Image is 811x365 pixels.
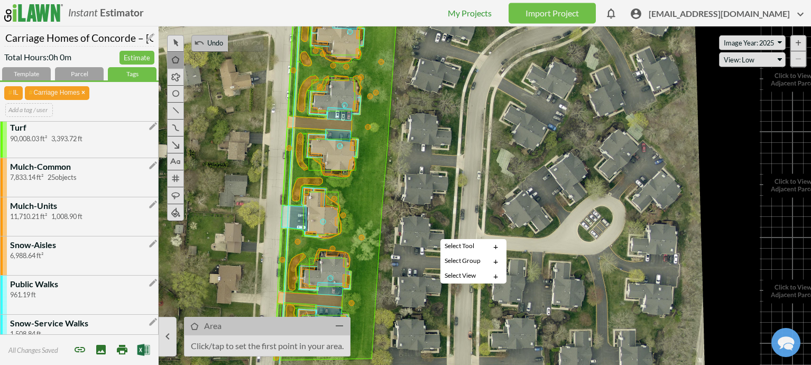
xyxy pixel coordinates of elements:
div: dijit_Menu_0 [440,239,506,284]
button:  Undo [191,35,228,52]
i:  [148,160,158,170]
img: Export to Excel [137,343,150,357]
span: Total Hours: 0h 0m [4,51,71,67]
i: Edit Name [145,31,156,44]
input: Search our FAQ [21,132,202,151]
tr: Select Tool [440,239,506,254]
i:  [194,38,205,48]
td: Select View [440,269,485,284]
span: 961.19 ft [10,290,40,299]
div: Zoom Out [790,51,806,67]
span: − [795,53,801,65]
p: Turf [10,121,26,133]
span: 1,508.84 ft [10,330,45,338]
i: Print Map [116,343,128,356]
tr: Select Group [440,254,506,269]
i: Save Image [95,343,107,356]
div: Zoom In [790,35,806,51]
img: Josh [88,25,115,53]
div: We'll respond as soon as we can. [15,59,209,68]
div: Parcel [55,67,104,80]
div: Tags [108,67,156,80]
span: 6,988.64 ft² [10,251,48,260]
i:  [148,278,158,288]
i:  [148,121,158,131]
span: 1,008.90 ft [51,212,87,221]
span: 11,710.21 ft² [10,212,51,221]
i:  [148,239,158,249]
i:  [630,8,642,21]
span: + [493,256,498,266]
span: 25 objects [48,173,81,181]
span: Undo [206,39,225,47]
span: Share project [73,343,86,356]
span: 7,833.14 ft² [10,173,48,181]
span: All Changes Saved [8,346,58,354]
span: + [493,271,498,281]
i:  [148,317,158,327]
span: 90,008.03 ft² [10,134,51,143]
img: logo_ilawn-fc6f26f1d8ad70084f1b6503d5cbc38ca19f1e498b32431160afa0085547e742.svg [4,4,63,22]
td: Select Group [440,254,485,269]
div: Template [2,67,51,80]
p: Snow-Service Walks [10,317,88,329]
span: Carriage Homes [25,86,89,99]
b: Estimator [100,6,144,19]
input: Add a tag / user [5,103,53,116]
i:  [148,199,158,209]
i:  [330,320,348,332]
input: Name Your Project [4,26,154,47]
i:  [161,327,174,346]
p: Public Walks [10,278,58,290]
span: + [795,37,801,49]
i: Instant [68,6,98,19]
span: + [493,241,498,251]
a: Estimate [119,51,154,65]
tr: Select View [440,269,506,284]
p: Mulch-Common [10,160,71,172]
button: Search our FAQ [189,133,202,139]
span: IL [4,86,23,99]
button:  [159,317,177,357]
p: Area [204,320,222,332]
div: Chat widget toggle [771,328,800,357]
div: Find the answers you need [21,116,202,126]
p: Mulch-Units [10,199,57,212]
a: Contact Us Directly [68,287,158,304]
p: Snow-Aisles [10,239,56,251]
a: My Projects [448,8,492,18]
span: [EMAIL_ADDRESS][DOMAIN_NAME] [649,8,807,24]
span: 3,393.72 ft [51,134,87,143]
p: Click/tap to set the first point in your area. [185,335,350,356]
div: Contact Us [26,8,198,18]
img: Chris Ascolese [110,25,137,53]
td: Select Tool [440,239,485,254]
a: Import Project [509,3,596,23]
